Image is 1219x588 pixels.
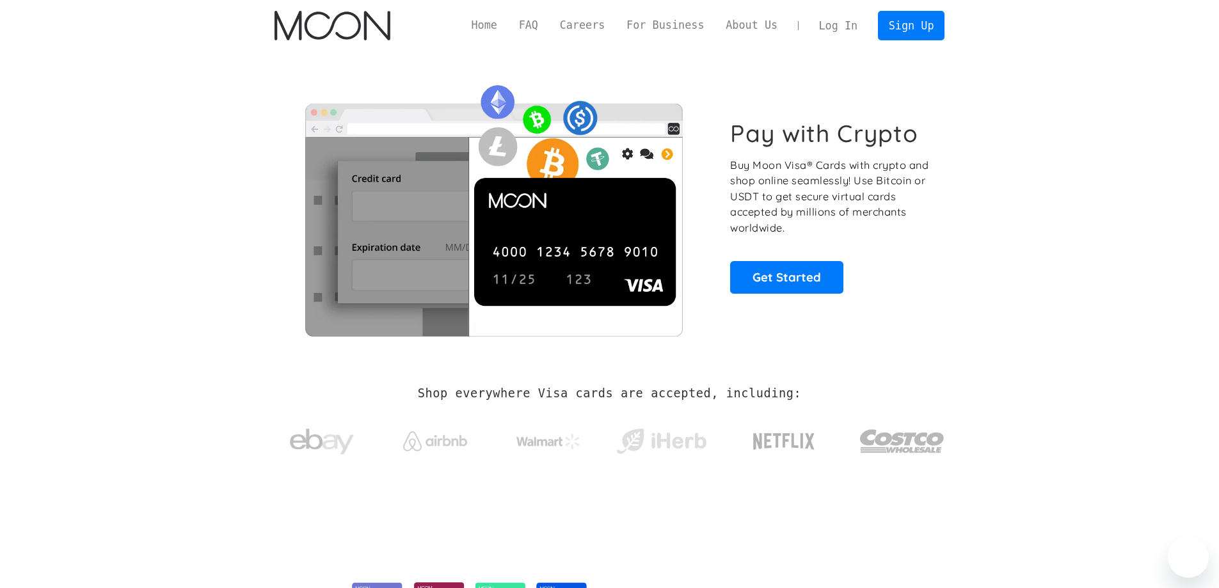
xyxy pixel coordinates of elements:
a: Careers [549,17,616,33]
a: ebay [275,409,370,468]
a: Airbnb [387,418,482,457]
img: Moon Cards let you spend your crypto anywhere Visa is accepted. [275,76,713,336]
h1: Pay with Crypto [730,119,918,148]
h2: Shop everywhere Visa cards are accepted, including: [418,386,801,401]
a: FAQ [508,17,549,33]
a: About Us [715,17,788,33]
img: iHerb [614,425,709,458]
a: Costco [859,404,945,472]
a: Walmart [500,421,596,456]
img: Costco [859,417,945,465]
img: Moon Logo [275,11,390,40]
iframe: Button to launch messaging window [1168,537,1209,578]
a: Netflix [727,413,841,464]
a: Sign Up [878,11,944,40]
a: iHerb [614,412,709,465]
img: Airbnb [403,431,467,451]
img: Netflix [752,425,816,457]
a: home [275,11,390,40]
a: Log In [808,12,868,40]
a: Home [461,17,508,33]
img: ebay [290,422,354,462]
a: For Business [616,17,715,33]
img: Walmart [516,434,580,449]
p: Buy Moon Visa® Cards with crypto and shop online seamlessly! Use Bitcoin or USDT to get secure vi... [730,157,930,236]
a: Get Started [730,261,843,293]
